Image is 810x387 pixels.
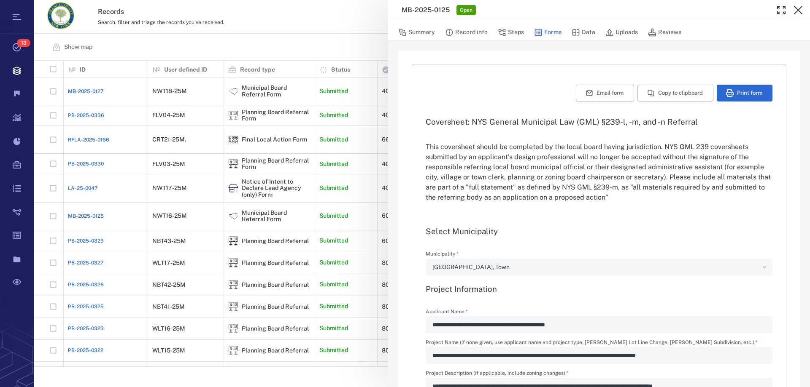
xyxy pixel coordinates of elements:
button: Close [790,2,807,19]
button: Print form [717,85,772,101]
span: 13 [17,39,30,47]
label: Applicant Name [426,309,772,316]
h3: Select Municipality [426,226,772,236]
button: Reviews [648,24,681,40]
span: Open [458,7,474,14]
label: Municipality [426,251,772,259]
button: Email form [576,85,634,101]
button: Forms [534,24,562,40]
button: Toggle Fullscreen [773,2,790,19]
h3: MB-2025-0125 [402,5,450,15]
h3: Coversheet: NYS General Municipal Law (GML) §239-l, -m, and -n Referral [426,117,772,127]
div: [GEOGRAPHIC_DATA], Town [432,262,759,272]
div: Applicant Name [426,316,772,333]
h3: Project Information [426,284,772,294]
p: This coversheet should be completed by the local board having jurisdiction. NYS GML 239 covershee... [426,142,772,203]
button: Summary [398,24,435,40]
button: Steps [498,24,524,40]
button: Data [572,24,595,40]
div: Project Name (if none given, use applicant name and project type, e.g. Smith Lot Line Change, Jon... [426,347,772,364]
button: Uploads [605,24,638,40]
div: Municipality [426,259,772,275]
button: Copy to clipboard [637,85,713,101]
label: Project Description (if applicable, include zoning changes) [426,371,772,378]
button: Record info [445,24,488,40]
label: Project Name (if none given, use applicant name and project type, [PERSON_NAME] Lot Line Change, ... [426,340,772,347]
